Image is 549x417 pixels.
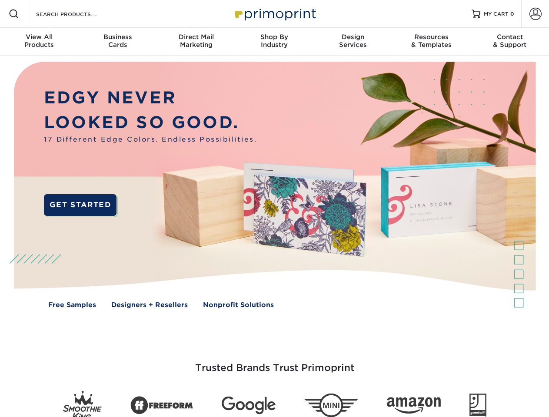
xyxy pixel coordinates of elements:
div: Services [314,33,392,49]
a: Nonprofit Solutions [203,300,274,310]
span: Resources [392,33,470,41]
h3: Trusted Brands Trust Primoprint [20,341,529,384]
span: Business [78,33,156,41]
img: Google [222,397,276,414]
span: 0 [510,11,514,17]
div: & Support [471,33,549,49]
span: Direct Mail [157,33,235,41]
a: Free Samples [48,300,96,310]
a: Resources& Templates [392,28,470,56]
a: BusinessCards [78,28,156,56]
img: Amazon [387,397,441,414]
p: LOOKED SO GOOD. [44,110,257,135]
span: Contact [471,33,549,41]
img: Primoprint [231,4,318,23]
a: GET STARTED [44,194,116,216]
a: Shop ByIndustry [235,28,313,56]
a: Designers + Resellers [111,300,188,310]
span: MY CART [484,10,509,18]
div: Marketing [157,33,235,49]
div: & Templates [392,33,470,49]
a: Direct MailMarketing [157,28,235,56]
a: Contact& Support [471,28,549,56]
span: Design [314,33,392,41]
span: 17 Different Edge Colors. Endless Possibilities. [44,135,257,145]
p: EDGY NEVER [44,86,257,110]
img: Goodwill [469,394,486,417]
a: DesignServices [314,28,392,56]
span: Shop By [235,33,313,41]
div: Cards [78,33,156,49]
div: Industry [235,33,313,49]
input: SEARCH PRODUCTS..... [35,9,120,19]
